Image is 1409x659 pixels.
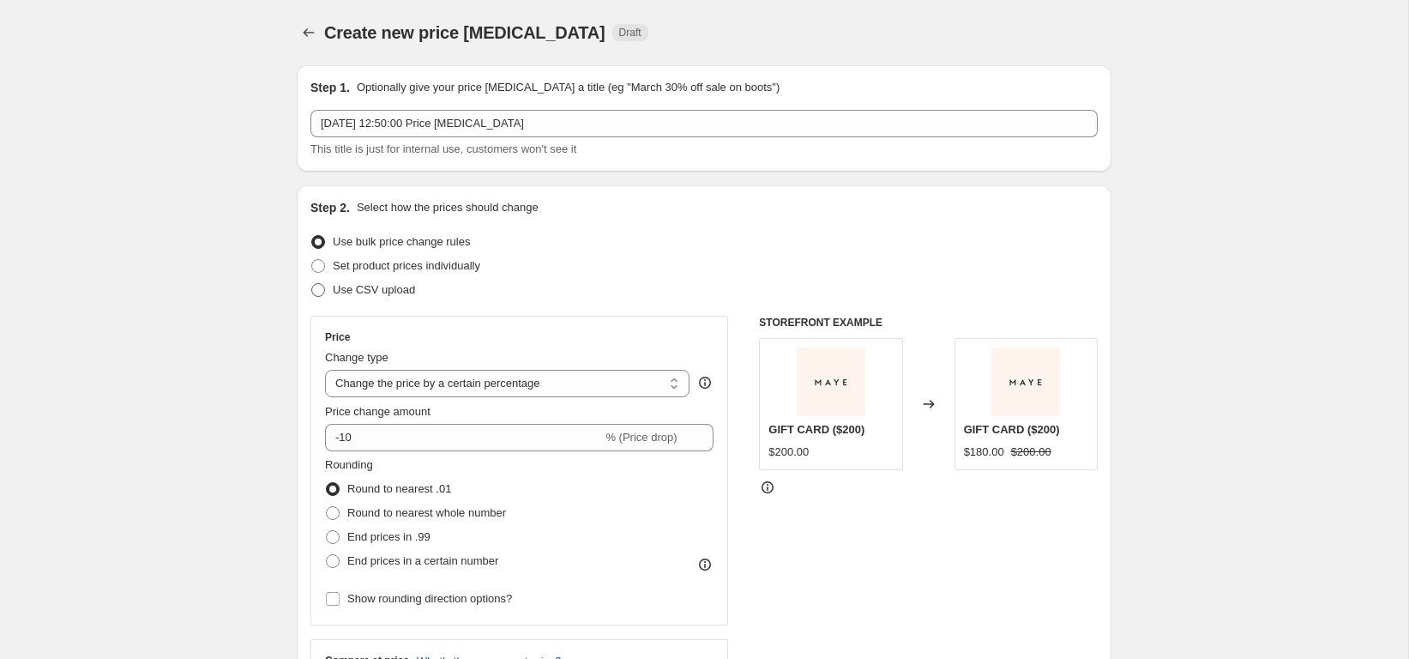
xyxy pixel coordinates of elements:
div: $180.00 [964,444,1004,461]
span: Show rounding direction options? [347,592,512,605]
span: Draft [619,26,641,39]
div: help [696,374,714,391]
span: Round to nearest .01 [347,482,451,495]
span: Set product prices individually [333,259,480,272]
span: This title is just for internal use, customers won't see it [310,142,576,155]
img: MAYE_GiftCard_80x.jpg [991,348,1060,416]
h6: STOREFRONT EXAMPLE [759,316,1098,329]
span: GIFT CARD ($200) [768,423,864,436]
span: Rounding [325,458,373,471]
img: MAYE_GiftCard_80x.jpg [797,348,865,416]
span: End prices in a certain number [347,554,498,567]
span: Round to nearest whole number [347,506,506,519]
span: Use bulk price change rules [333,235,470,248]
span: Change type [325,351,388,364]
span: GIFT CARD ($200) [964,423,1060,436]
span: End prices in .99 [347,530,431,543]
h3: Price [325,330,350,344]
div: $200.00 [768,444,809,461]
span: Price change amount [325,405,431,418]
strike: $200.00 [1011,444,1051,461]
p: Select how the prices should change [357,199,539,216]
h2: Step 1. [310,79,350,96]
h2: Step 2. [310,199,350,216]
span: % (Price drop) [605,431,677,444]
span: Use CSV upload [333,283,415,296]
input: -15 [325,424,602,451]
button: Price change jobs [297,21,321,45]
input: 30% off holiday sale [310,110,1098,137]
p: Optionally give your price [MEDICAL_DATA] a title (eg "March 30% off sale on boots") [357,79,780,96]
span: Create new price [MEDICAL_DATA] [324,23,605,42]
